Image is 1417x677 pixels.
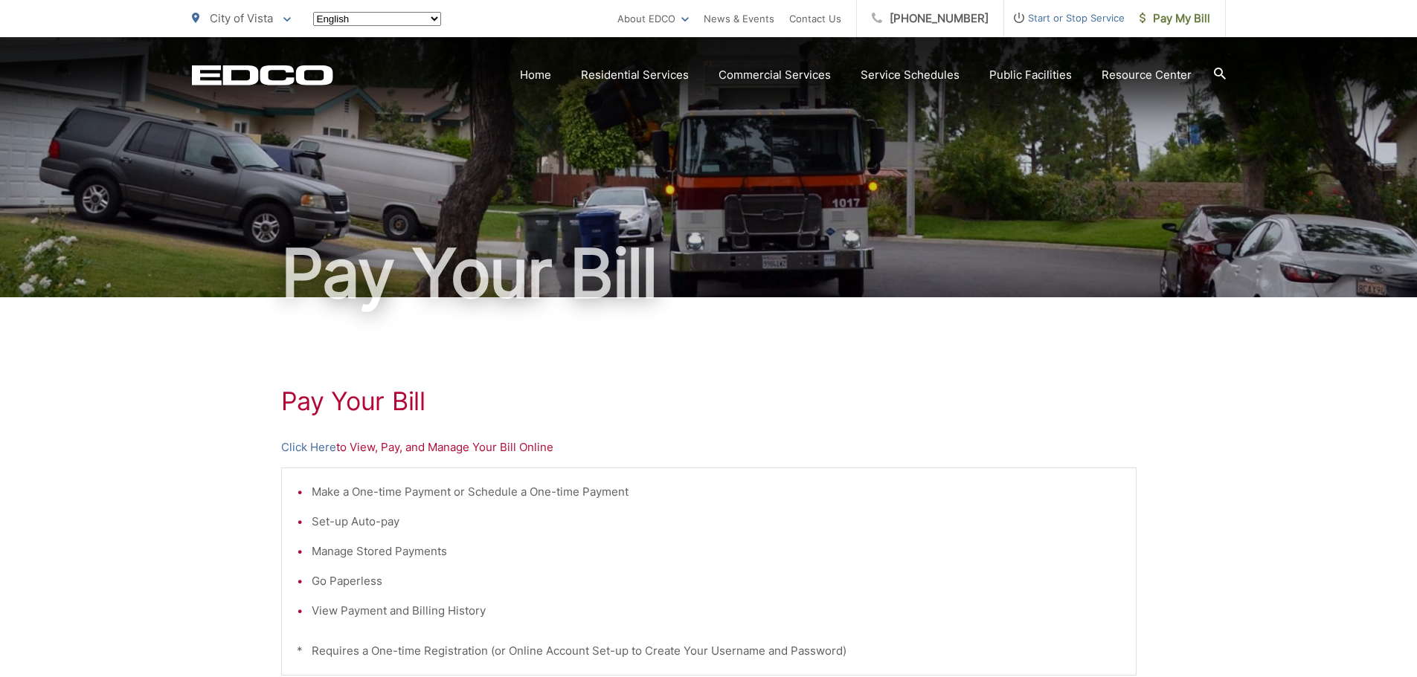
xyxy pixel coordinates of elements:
[312,542,1121,560] li: Manage Stored Payments
[312,572,1121,590] li: Go Paperless
[719,66,831,84] a: Commercial Services
[520,66,551,84] a: Home
[617,10,689,27] a: About EDCO
[297,642,1121,660] p: * Requires a One-time Registration (or Online Account Set-up to Create Your Username and Password)
[581,66,689,84] a: Residential Services
[312,513,1121,531] li: Set-up Auto-pay
[989,66,1072,84] a: Public Facilities
[192,65,333,85] a: EDCD logo. Return to the homepage.
[1102,66,1192,84] a: Resource Center
[281,438,336,456] a: Click Here
[281,438,1137,456] p: to View, Pay, and Manage Your Bill Online
[704,10,774,27] a: News & Events
[313,12,441,26] select: Select a language
[192,236,1226,311] h1: Pay Your Bill
[861,66,960,84] a: Service Schedules
[210,11,273,25] span: City of Vista
[312,602,1121,620] li: View Payment and Billing History
[789,10,841,27] a: Contact Us
[1140,10,1210,27] span: Pay My Bill
[312,483,1121,501] li: Make a One-time Payment or Schedule a One-time Payment
[281,386,1137,416] h1: Pay Your Bill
